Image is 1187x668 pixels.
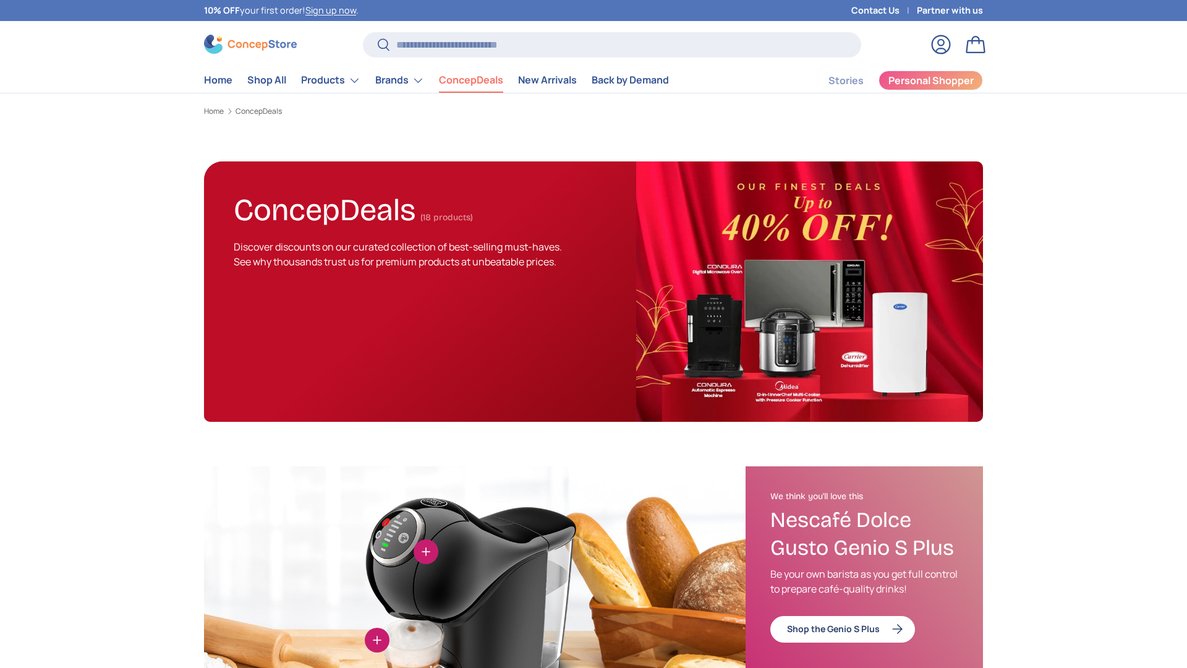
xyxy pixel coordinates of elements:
a: Products [301,68,360,93]
strong: 10% OFF [204,4,240,16]
a: Brands [375,68,424,93]
p: your first order! . [204,4,359,17]
a: Home [204,68,232,92]
img: ConcepDeals [636,161,983,422]
summary: Brands [368,68,432,93]
summary: Products [294,68,368,93]
h1: ConcepDeals [234,187,415,228]
span: Personal Shopper [888,75,974,85]
nav: Secondary [799,68,983,93]
img: ConcepStore [204,35,297,54]
a: Shop All [247,68,286,92]
a: Shop the Genio S Plus [770,616,915,643]
a: ConcepDeals [439,68,503,92]
h3: Nescafé Dolce Gusto Genio S Plus [770,507,958,562]
span: (18 products) [420,212,473,223]
h2: We think you'll love this [770,491,958,502]
a: Contact Us [851,4,917,17]
a: Partner with us [917,4,983,17]
a: Home [204,108,224,115]
nav: Primary [204,68,669,93]
p: Be your own barista as you get full control to prepare café-quality drinks! [770,567,958,596]
a: Personal Shopper [879,71,983,90]
a: Stories [828,69,864,93]
a: New Arrivals [518,68,577,92]
a: Back by Demand [592,68,669,92]
a: ConcepDeals [236,108,282,115]
span: Discover discounts on our curated collection of best-selling must-haves. See why thousands trust ... [234,240,562,268]
nav: Breadcrumbs [204,106,983,117]
a: Sign up now [305,4,356,16]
